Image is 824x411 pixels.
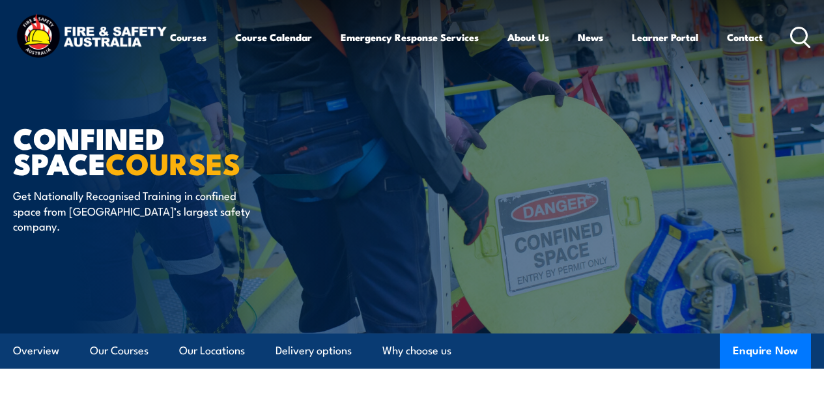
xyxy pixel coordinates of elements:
a: Course Calendar [235,21,312,53]
button: Enquire Now [720,333,811,369]
a: Contact [727,21,763,53]
a: Courses [170,21,206,53]
a: News [578,21,603,53]
strong: COURSES [106,140,240,185]
p: Get Nationally Recognised Training in confined space from [GEOGRAPHIC_DATA]’s largest safety comp... [13,188,251,233]
a: Delivery options [276,333,352,368]
a: About Us [507,21,549,53]
a: Our Locations [179,333,245,368]
a: Why choose us [382,333,451,368]
h1: Confined Space [13,124,335,175]
a: Learner Portal [632,21,698,53]
a: Our Courses [90,333,149,368]
a: Overview [13,333,59,368]
a: Emergency Response Services [341,21,479,53]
